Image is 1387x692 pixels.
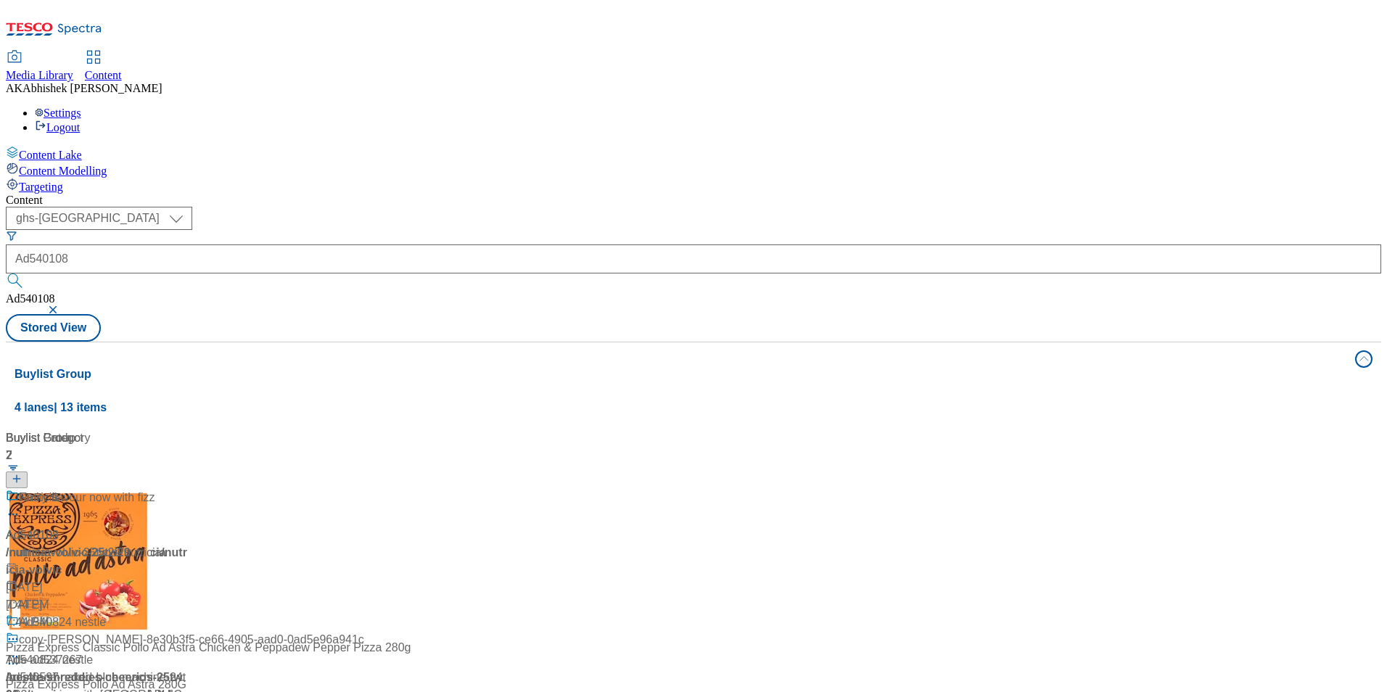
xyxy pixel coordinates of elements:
span: Ad540108 [6,292,55,305]
span: Content Modelling [19,165,107,177]
a: Settings [35,107,81,119]
div: [DATE] [6,579,187,596]
span: AK [6,82,22,94]
span: Targeting [19,181,63,193]
span: / nutricia-volvic-25tw29 [6,546,131,559]
span: Content Lake [19,149,82,161]
button: Buylist Group4 lanes| 13 items [6,342,1381,424]
div: 7:44 PM [6,596,187,614]
div: Ad540824 nestle [19,614,106,631]
svg: Search Filters [6,230,17,242]
span: Media Library [6,69,73,81]
div: Content [6,194,1381,207]
a: Content Lake [6,146,1381,162]
div: Ad540824 nestle [6,651,93,669]
div: Fruity flavour now with fizz [19,489,155,506]
button: Stored View [6,314,101,342]
div: Buylist Group [6,429,187,447]
div: copy-[PERSON_NAME]-8e30b3f5-ce66-4905-aad0-0ad5e96a941c [19,631,364,648]
a: Logout [35,121,80,133]
div: 2 [6,447,187,464]
a: Content Modelling [6,162,1381,178]
a: Media Library [6,52,73,82]
h4: Buylist Group [15,366,1346,383]
span: Content [85,69,122,81]
div: Ad540108 [6,527,59,544]
input: Search [6,244,1381,273]
span: Abhishek [PERSON_NAME] [22,82,162,94]
a: Targeting [6,178,1381,194]
span: 4 lanes | 13 items [15,401,107,413]
a: Content [85,52,122,82]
